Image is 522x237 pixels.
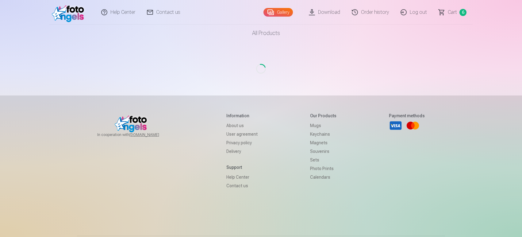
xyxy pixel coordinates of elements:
[310,147,336,156] a: Souvenirs
[226,138,258,147] a: Privacy policy
[310,173,336,181] a: Calendars
[389,113,425,119] h5: Payment methods
[226,164,258,170] h5: Support
[226,113,258,119] h5: Information
[448,9,457,16] span: Сart
[129,132,174,137] a: [DOMAIN_NAME]
[459,9,466,16] span: 6
[310,121,336,130] a: Mugs
[389,119,402,132] a: Visa
[310,130,336,138] a: Keychains
[226,173,258,181] a: Help Center
[310,164,336,173] a: Photo prints
[310,156,336,164] a: Sets
[97,132,174,137] span: In cooperation with
[235,25,287,42] a: All products
[406,119,420,132] a: Mastercard
[310,113,336,119] h5: Our products
[263,8,293,17] a: Gallery
[226,121,258,130] a: About us
[226,147,258,156] a: Delivery
[52,2,87,22] img: /fa1
[226,130,258,138] a: User agreement
[226,181,258,190] a: Contact us
[310,138,336,147] a: Magnets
